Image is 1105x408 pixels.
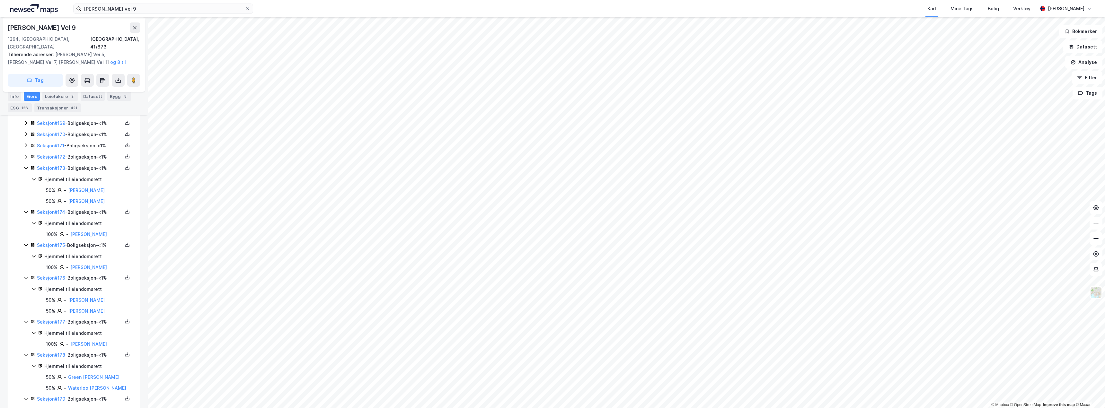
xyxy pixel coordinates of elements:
div: [PERSON_NAME] [1048,5,1084,13]
div: [PERSON_NAME] Vei 9 [8,22,77,33]
div: Hjemmel til eiendomsrett [44,176,132,183]
div: - [66,264,68,271]
div: 50% [46,296,55,304]
div: Verktøy [1013,5,1030,13]
div: 50% [46,384,55,392]
button: Tag [8,74,63,87]
a: Seksjon#172 [37,154,65,160]
button: Analyse [1065,56,1102,69]
div: Leietakere [42,92,78,101]
div: Mine Tags [950,5,974,13]
div: - [64,187,66,194]
input: Søk på adresse, matrikkel, gårdeiere, leietakere eller personer [81,4,245,13]
div: Info [8,92,21,101]
div: Hjemmel til eiendomsrett [44,253,132,260]
div: - [64,197,66,205]
a: [PERSON_NAME] [70,265,107,270]
div: - [64,384,66,392]
div: Bolig [988,5,999,13]
div: Hjemmel til eiendomsrett [44,362,132,370]
div: Hjemmel til eiendomsrett [44,285,132,293]
button: Datasett [1063,40,1102,53]
a: Seksjon#171 [37,143,64,148]
a: Seksjon#176 [37,275,65,281]
div: 1364, [GEOGRAPHIC_DATA], [GEOGRAPHIC_DATA] [8,35,90,51]
a: Waterloo [PERSON_NAME] [68,385,126,391]
a: Mapbox [991,403,1009,407]
a: Seksjon#170 [37,132,65,137]
div: Eiere [24,92,40,101]
div: Transaksjoner [34,103,81,112]
div: 50% [46,307,55,315]
a: Green [PERSON_NAME] [68,374,119,380]
a: [PERSON_NAME] [70,341,107,347]
div: ESG [8,103,32,112]
div: - Boligseksjon - <1% [37,208,122,216]
div: 100% [46,340,57,348]
div: - Boligseksjon - <1% [37,351,122,359]
div: - Boligseksjon - <1% [37,142,122,150]
div: 2 [69,93,75,100]
div: - [64,373,66,381]
div: 421 [69,105,78,111]
img: logo.a4113a55bc3d86da70a041830d287a7e.svg [10,4,58,13]
div: Datasett [81,92,105,101]
span: Tilhørende adresser: [8,52,55,57]
a: Seksjon#173 [37,165,65,171]
div: - Boligseksjon - <1% [37,318,122,326]
div: - Boligseksjon - <1% [37,119,122,127]
a: [PERSON_NAME] [68,187,105,193]
a: [PERSON_NAME] [68,308,105,314]
div: Kontrollprogram for chat [1073,377,1105,408]
div: - Boligseksjon - <1% [37,131,122,138]
a: Seksjon#179 [37,396,65,402]
div: 126 [20,105,29,111]
button: Tags [1073,87,1102,100]
div: - Boligseksjon - <1% [37,395,122,403]
button: Filter [1072,71,1102,84]
a: [PERSON_NAME] [70,231,107,237]
div: - Boligseksjon - <1% [37,153,122,161]
iframe: Chat Widget [1073,377,1105,408]
div: Hjemmel til eiendomsrett [44,220,132,227]
div: - [66,230,68,238]
a: Seksjon#174 [37,209,65,215]
div: Bygg [107,92,131,101]
div: [GEOGRAPHIC_DATA], 41/873 [90,35,140,51]
div: - Boligseksjon - <1% [37,241,122,249]
a: Improve this map [1043,403,1075,407]
div: 100% [46,230,57,238]
div: Kart [927,5,936,13]
div: - [64,296,66,304]
a: [PERSON_NAME] [68,297,105,303]
button: Bokmerker [1059,25,1102,38]
a: Seksjon#169 [37,120,65,126]
div: - Boligseksjon - <1% [37,164,122,172]
a: Seksjon#178 [37,352,65,358]
div: Hjemmel til eiendomsrett [44,329,132,337]
a: Seksjon#175 [37,242,65,248]
div: - Boligseksjon - <1% [37,274,122,282]
div: 50% [46,187,55,194]
a: [PERSON_NAME] [68,198,105,204]
div: 8 [122,93,128,100]
div: [PERSON_NAME] Vei 5, [PERSON_NAME] Vei 7, [PERSON_NAME] Vei 11 [8,51,135,66]
img: Z [1090,286,1102,299]
a: Seksjon#177 [37,319,65,325]
div: 50% [46,373,55,381]
a: OpenStreetMap [1010,403,1041,407]
div: - [64,307,66,315]
div: 50% [46,197,55,205]
div: - [66,340,68,348]
div: 100% [46,264,57,271]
